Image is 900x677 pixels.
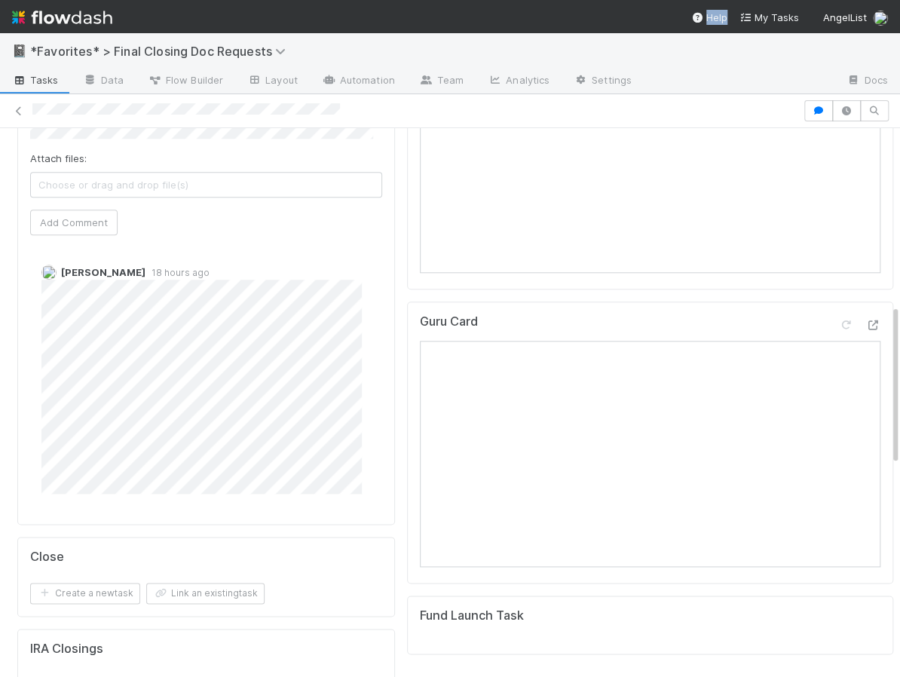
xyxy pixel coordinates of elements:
[407,69,476,93] a: Team
[145,267,210,278] span: 18 hours ago
[420,608,524,623] h5: Fund Launch Task
[41,265,57,280] img: avatar_cbf6e7c1-1692-464b-bc1b-b8582b2cbdce.png
[12,44,27,57] span: 📓
[30,151,87,166] label: Attach files:
[136,69,235,93] a: Flow Builder
[30,583,140,604] button: Create a newtask
[691,10,727,25] div: Help
[31,173,381,197] span: Choose or drag and drop file(s)
[420,314,478,329] h5: Guru Card
[30,642,103,657] h5: IRA Closings
[834,69,900,93] a: Docs
[235,69,310,93] a: Layout
[30,210,118,235] button: Add Comment
[823,11,867,23] span: AngelList
[12,5,112,30] img: logo-inverted-e16ddd16eac7371096b0.svg
[310,69,407,93] a: Automation
[61,266,145,278] span: [PERSON_NAME]
[476,69,562,93] a: Analytics
[146,583,265,604] button: Link an existingtask
[562,69,644,93] a: Settings
[739,11,799,23] span: My Tasks
[12,72,59,87] span: Tasks
[30,44,293,59] span: *Favorites* > Final Closing Doc Requests
[148,72,223,87] span: Flow Builder
[739,10,799,25] a: My Tasks
[873,11,888,26] img: avatar_b467e446-68e1-4310-82a7-76c532dc3f4b.png
[30,550,64,565] h5: Close
[71,69,136,93] a: Data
